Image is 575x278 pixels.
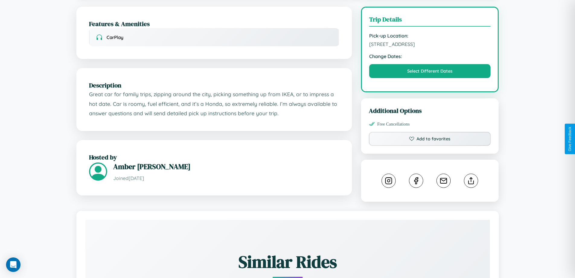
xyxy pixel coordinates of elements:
[113,174,339,183] p: Joined [DATE]
[369,53,491,59] strong: Change Dates:
[89,153,339,162] h2: Hosted by
[568,127,572,151] div: Give Feedback
[6,257,21,272] div: Open Intercom Messenger
[377,122,410,127] span: Free Cancellations
[107,34,123,40] span: CarPlay
[89,81,339,90] h2: Description
[369,64,491,78] button: Select Different Dates
[369,41,491,47] span: [STREET_ADDRESS]
[369,33,491,39] strong: Pick-up Location:
[89,90,339,118] p: Great car for family trips, zipping around the city, picking something up from IKEA, or to impres...
[369,106,491,115] h3: Additional Options
[369,132,491,146] button: Add to favorites
[89,19,339,28] h2: Features & Amenities
[369,15,491,27] h3: Trip Details
[107,250,469,273] h2: Similar Rides
[113,162,339,172] h3: Amber [PERSON_NAME]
